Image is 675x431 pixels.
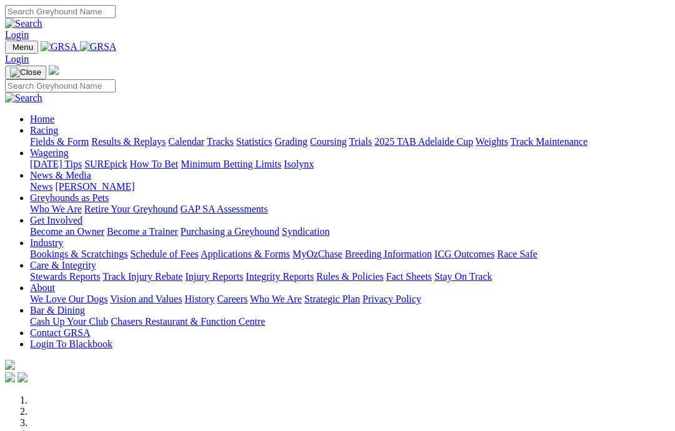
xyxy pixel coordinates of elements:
[30,249,127,259] a: Bookings & Scratchings
[84,204,178,214] a: Retire Your Greyhound
[30,294,670,305] div: About
[168,136,204,147] a: Calendar
[5,54,29,64] a: Login
[30,147,69,158] a: Wagering
[181,226,279,237] a: Purchasing a Greyhound
[5,29,29,40] a: Login
[349,136,372,147] a: Trials
[185,271,243,282] a: Injury Reports
[5,41,38,54] button: Toggle navigation
[30,125,58,136] a: Racing
[107,226,178,237] a: Become a Trainer
[236,136,272,147] a: Statistics
[30,282,55,293] a: About
[110,294,182,304] a: Vision and Values
[30,226,670,237] div: Get Involved
[30,294,107,304] a: We Love Our Dogs
[30,237,63,248] a: Industry
[304,294,360,304] a: Strategic Plan
[41,41,77,52] img: GRSA
[5,92,42,104] img: Search
[30,249,670,260] div: Industry
[30,260,96,270] a: Care & Integrity
[17,372,27,382] img: twitter.svg
[30,271,100,282] a: Stewards Reports
[5,372,15,382] img: facebook.svg
[181,204,268,214] a: GAP SA Assessments
[30,159,82,169] a: [DATE] Tips
[30,204,670,215] div: Greyhounds as Pets
[511,136,587,147] a: Track Maintenance
[5,18,42,29] img: Search
[201,249,290,259] a: Applications & Forms
[30,316,108,327] a: Cash Up Your Club
[5,360,15,370] img: logo-grsa-white.png
[386,271,432,282] a: Fact Sheets
[30,215,82,225] a: Get Involved
[282,226,329,237] a: Syndication
[246,271,314,282] a: Integrity Reports
[5,5,116,18] input: Search
[111,316,265,327] a: Chasers Restaurant & Function Centre
[30,271,670,282] div: Care & Integrity
[207,136,234,147] a: Tracks
[30,327,90,338] a: Contact GRSA
[55,181,134,192] a: [PERSON_NAME]
[30,192,109,203] a: Greyhounds as Pets
[130,159,179,169] a: How To Bet
[181,159,281,169] a: Minimum Betting Limits
[30,136,89,147] a: Fields & Form
[84,159,127,169] a: SUREpick
[30,181,52,192] a: News
[434,249,494,259] a: ICG Outcomes
[292,249,342,259] a: MyOzChase
[316,271,384,282] a: Rules & Policies
[362,294,421,304] a: Privacy Policy
[102,271,182,282] a: Track Injury Rebate
[497,249,537,259] a: Race Safe
[310,136,347,147] a: Coursing
[49,65,59,75] img: logo-grsa-white.png
[130,249,198,259] a: Schedule of Fees
[30,316,670,327] div: Bar & Dining
[5,66,46,79] button: Toggle navigation
[217,294,247,304] a: Careers
[184,294,214,304] a: History
[30,114,54,124] a: Home
[10,67,41,77] img: Close
[30,204,82,214] a: Who We Are
[284,159,314,169] a: Isolynx
[5,79,116,92] input: Search
[30,339,112,349] a: Login To Blackbook
[345,249,432,259] a: Breeding Information
[476,136,508,147] a: Weights
[434,271,492,282] a: Stay On Track
[30,136,670,147] div: Racing
[30,305,85,315] a: Bar & Dining
[30,226,104,237] a: Become an Owner
[374,136,473,147] a: 2025 TAB Adelaide Cup
[275,136,307,147] a: Grading
[91,136,166,147] a: Results & Replays
[30,181,670,192] div: News & Media
[30,170,91,181] a: News & Media
[80,41,117,52] img: GRSA
[250,294,302,304] a: Who We Are
[30,159,670,170] div: Wagering
[12,42,33,52] span: Menu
